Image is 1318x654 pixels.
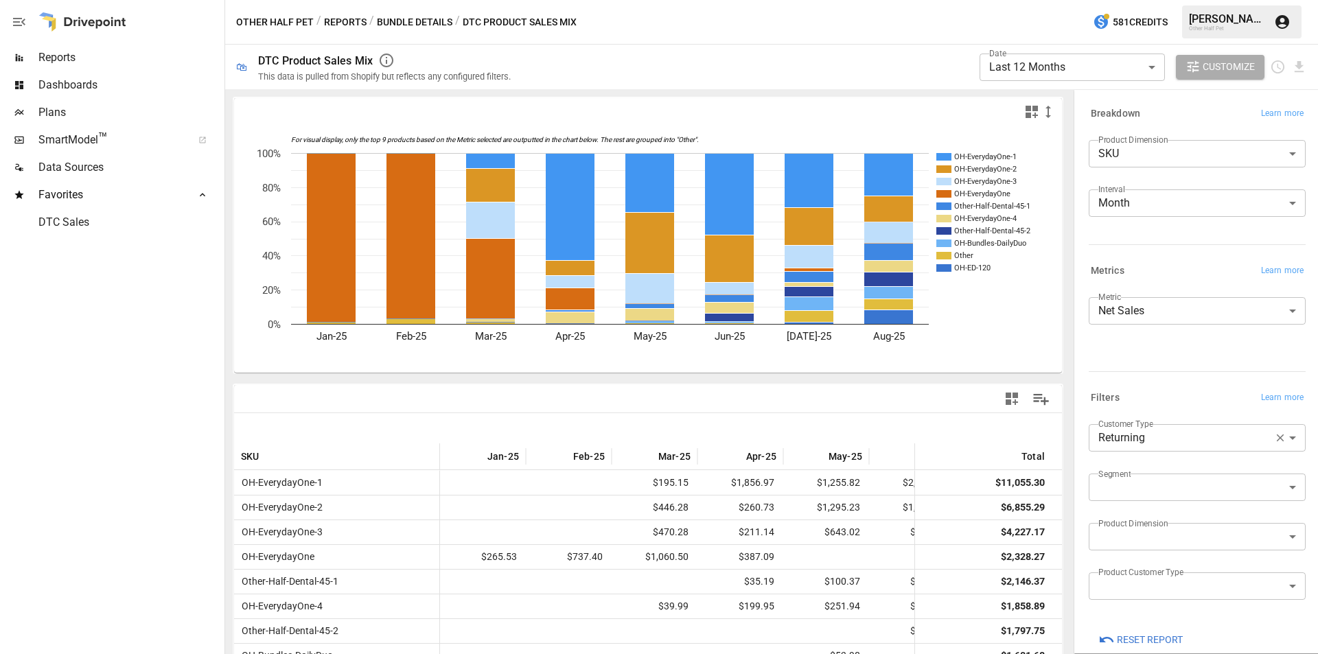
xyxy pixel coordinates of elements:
span: $1,856.97 [704,471,776,495]
text: OH-EverydayOne-4 [954,214,1017,223]
text: Jun-25 [715,330,745,342]
span: Data Sources [38,159,222,176]
span: Mar-25 [658,449,691,463]
span: $39.99 [618,594,691,618]
div: Net Sales [1089,297,1306,325]
span: $737.40 [533,545,605,569]
div: $11,055.30 [995,471,1045,495]
span: SmartModel [38,132,183,148]
text: 0% [268,318,281,331]
span: Learn more [1261,264,1304,278]
button: 581Credits [1087,10,1173,35]
label: Product Dimension [1098,134,1168,145]
label: Customer Type [1098,418,1153,430]
text: OH-EverydayOne-2 [954,165,1017,174]
span: $1,255.82 [790,471,862,495]
text: [DATE]-25 [787,330,831,342]
text: OH-EverydayOne [954,189,1010,198]
text: Other [954,251,973,260]
text: 60% [262,215,281,228]
span: SKU [241,449,259,463]
text: 100% [257,148,281,160]
span: Other-Half-Dental-45-2 [236,625,338,636]
button: Schedule report [1270,59,1286,75]
svg: A chart. [234,126,1052,373]
span: OH-EverydayOne [236,551,314,562]
span: OH-EverydayOne-1 [236,477,323,488]
div: [PERSON_NAME] [1189,12,1266,25]
text: Aug-25 [873,330,905,342]
span: $35.19 [704,570,776,594]
span: ™ [98,130,108,147]
span: $446.28 [618,495,691,519]
text: Mar-25 [475,330,507,342]
span: $1,235.65 [876,495,948,519]
div: SKU [1089,140,1306,167]
div: $2,328.27 [1001,545,1045,569]
text: Feb-25 [396,330,426,342]
span: Last 12 Months [989,60,1065,73]
span: Dashboards [38,77,222,93]
span: $211.14 [876,619,948,643]
span: Reset Report [1117,631,1183,649]
button: Reset Report [1089,627,1192,652]
div: Other Half Pet [1189,25,1266,32]
div: 🛍 [236,60,247,73]
span: May-25 [829,449,862,463]
span: $195.15 [618,471,691,495]
button: Manage Columns [1026,384,1056,414]
label: Date [989,47,1006,59]
span: 581 Credits [1113,14,1168,31]
div: $4,227.17 [1001,520,1045,544]
label: Product Dimension [1098,517,1168,529]
h6: Breakdown [1091,106,1140,121]
text: 20% [262,284,281,296]
span: OH-EverydayOne-2 [236,502,323,513]
button: Download report [1291,59,1307,75]
span: $1,295.23 [790,495,862,519]
span: Feb-25 [573,449,605,463]
div: Returning [1089,424,1296,452]
span: Favorites [38,187,183,203]
span: $265.53 [447,545,519,569]
text: OH-EverydayOne-1 [954,152,1017,161]
span: Apr-25 [746,449,776,463]
text: Jan-25 [316,330,347,342]
span: $317.82 [876,520,948,544]
span: Learn more [1261,391,1304,405]
label: Interval [1098,183,1125,195]
span: $100.37 [790,570,862,594]
span: $470.28 [618,520,691,544]
span: DTC Sales [38,214,222,231]
text: Other-Half-Dental-45-2 [954,226,1030,235]
text: OH-EverydayOne-3 [954,177,1017,186]
div: $6,855.29 [1001,495,1045,519]
div: $2,146.37 [1001,570,1045,594]
span: $1,060.50 [618,545,691,569]
span: $643.02 [790,520,862,544]
span: Plans [38,104,222,121]
h6: Filters [1091,390,1120,406]
span: Learn more [1261,107,1304,121]
button: Customize [1176,55,1265,80]
span: Customize [1203,58,1255,75]
div: This data is pulled from Shopify but reflects any configured filters. [258,71,511,82]
text: OH-ED-120 [954,264,991,272]
span: $281.52 [876,594,948,618]
text: 80% [262,182,281,194]
button: Bundle Details [377,14,452,31]
span: $251.94 [790,594,862,618]
label: Metric [1098,291,1121,303]
span: Other-Half-Dental-45-1 [236,576,338,587]
text: Apr-25 [555,330,585,342]
span: OH-EverydayOne-3 [236,526,323,537]
text: For visual display, only the top 9 products based on the Metric selected are outputted in the cha... [291,136,699,144]
text: Other-Half-Dental-45-1 [954,202,1030,211]
div: $1,797.75 [1001,619,1045,643]
span: $211.14 [704,520,776,544]
text: OH-Bundles-DailyDuo [954,239,1026,248]
button: Reports [324,14,367,31]
span: $2,103.70 [876,471,948,495]
div: / [369,14,374,31]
